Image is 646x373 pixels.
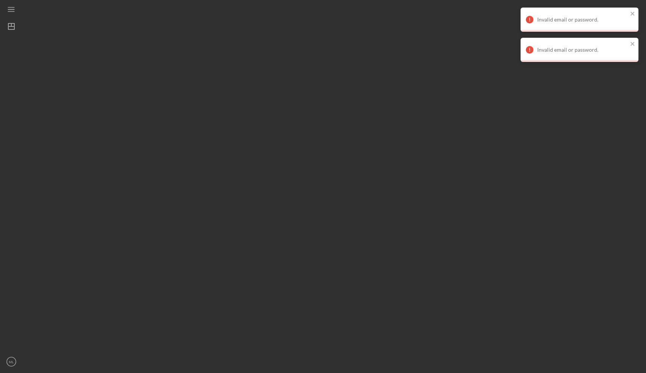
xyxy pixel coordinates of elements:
button: close [630,11,635,18]
div: Invalid email or password. [537,17,628,23]
div: Invalid email or password. [537,47,628,53]
button: ML [4,354,19,369]
button: close [630,41,635,48]
text: ML [9,360,14,364]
